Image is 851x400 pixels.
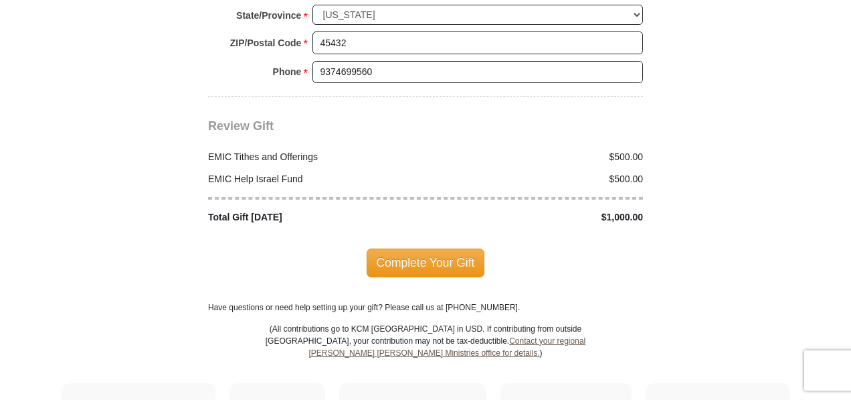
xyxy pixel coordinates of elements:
div: EMIC Help Israel Fund [201,172,426,186]
div: $500.00 [425,172,650,186]
p: (All contributions go to KCM [GEOGRAPHIC_DATA] in USD. If contributing from outside [GEOGRAPHIC_D... [265,323,586,383]
div: Total Gift [DATE] [201,210,426,224]
a: Contact your regional [PERSON_NAME] [PERSON_NAME] Ministries office for details. [308,336,585,358]
div: $500.00 [425,150,650,164]
span: Complete Your Gift [367,249,485,277]
span: Review Gift [208,119,274,133]
div: $1,000.00 [425,210,650,224]
strong: Phone [273,62,302,81]
p: Have questions or need help setting up your gift? Please call us at [PHONE_NUMBER]. [208,302,643,314]
div: EMIC Tithes and Offerings [201,150,426,164]
strong: ZIP/Postal Code [230,34,302,52]
strong: State/Province [236,6,301,25]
